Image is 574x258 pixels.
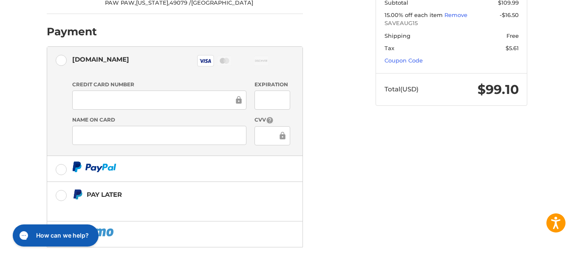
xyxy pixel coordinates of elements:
label: Name on Card [72,116,246,124]
span: $99.10 [478,82,519,97]
a: Remove [444,11,467,18]
span: Total (USD) [385,85,418,93]
span: $5.61 [506,45,519,51]
label: Expiration [254,81,290,88]
span: Shipping [385,32,410,39]
iframe: PayPal Message 1 [72,203,250,211]
label: CVV [254,116,290,124]
a: Coupon Code [385,57,423,64]
span: Free [506,32,519,39]
span: 15.00% off each item [385,11,444,18]
img: PayPal icon [72,162,116,172]
h2: Payment [47,25,97,38]
img: Pay Later icon [72,189,83,200]
iframe: Gorgias live chat messenger [8,221,101,249]
div: Pay Later [87,187,249,201]
div: [DOMAIN_NAME] [72,52,129,66]
span: SAVEAUG15 [385,19,519,28]
span: -$16.50 [500,11,519,18]
label: Credit Card Number [72,81,246,88]
span: Tax [385,45,394,51]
